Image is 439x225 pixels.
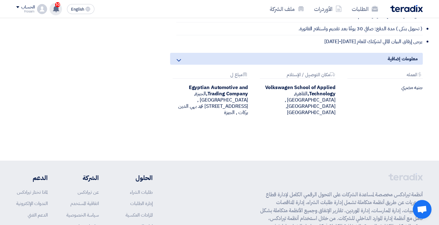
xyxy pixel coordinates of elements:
[390,5,423,12] img: Teradix logo
[16,173,48,182] li: الدعم
[17,189,48,196] a: لماذا تختار تيرادكس
[66,173,99,182] li: الشركة
[21,5,35,10] div: الحساب
[345,84,423,91] div: جنيه مصري
[28,212,48,218] a: الدعم الفني
[347,72,423,79] div: العمله
[173,72,248,79] div: مباع ل
[189,84,248,97] b: Egyptian Automotive and Trading Company,
[66,212,99,218] a: سياسة الخصوصية
[170,84,248,116] div: الجيزة, [GEOGRAPHIC_DATA] ,[STREET_ADDRESS] محمد بهي الدين بركات , الجيزة
[257,84,335,116] div: القاهرة, [GEOGRAPHIC_DATA] ,[GEOGRAPHIC_DATA], [GEOGRAPHIC_DATA]
[388,55,418,62] span: معلومات إضافية
[70,200,99,207] a: اتفاقية المستخدم
[67,4,94,14] button: English
[130,189,153,196] a: طلبات الشراء
[55,2,60,7] span: 10
[130,200,153,207] a: إدارة الطلبات
[265,84,335,97] b: Volkswagen School of Applied Technology,
[117,173,153,182] li: الحلول
[413,200,432,219] a: Open chat
[16,200,48,207] a: الندوات الإلكترونية
[16,10,35,13] div: Hosam
[309,2,347,16] a: الأوردرات
[260,72,335,79] div: مكان التوصيل / الإستلام
[265,2,309,16] a: ملف الشركة
[71,7,84,12] span: English
[347,2,383,16] a: الطلبات
[37,4,47,14] img: profile_test.png
[176,35,423,48] li: يرجى إرفاق البيان المالي لشركتك للعام [DATE]-[DATE]
[176,22,423,35] li: ( تحويل بنكى ) مدة الدفع: صافي 30 يومًا بعد تقديم واستلام الفاتورة.
[126,212,153,218] a: المزادات العكسية
[78,189,99,196] a: عن تيرادكس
